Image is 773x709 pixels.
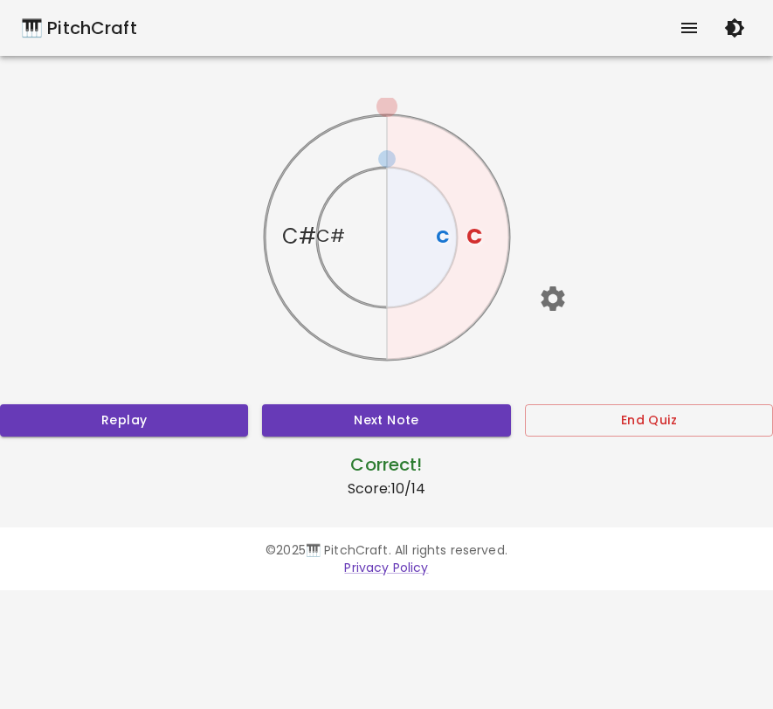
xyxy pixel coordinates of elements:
button: show more [668,7,710,49]
text: C# [316,224,345,248]
text: C [466,222,481,251]
a: Privacy Policy [344,559,428,576]
text: C [435,224,449,249]
button: Next Note [262,404,510,437]
p: © 2025 🎹 PitchCraft. All rights reserved. [21,541,752,559]
button: End Quiz [525,404,773,437]
a: 🎹 PitchCraft [21,14,137,42]
text: C# [282,222,316,251]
